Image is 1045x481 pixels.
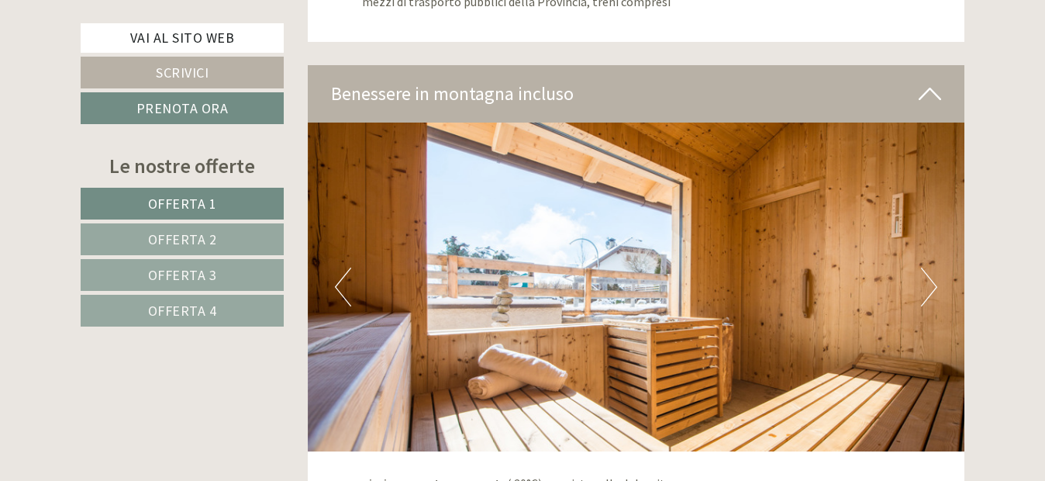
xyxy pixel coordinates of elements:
[81,151,284,180] div: Le nostre offerte
[148,266,217,284] span: Offerta 3
[278,12,333,38] div: [DATE]
[23,75,228,86] small: 18:12
[81,57,284,88] a: Scrivici
[12,42,236,89] div: Buon giorno, come possiamo aiutarla?
[148,302,217,320] span: Offerta 4
[335,268,351,306] button: Previous
[308,65,965,123] div: Benessere in montagna incluso
[148,195,217,213] span: Offerta 1
[529,404,612,436] button: Invia
[81,23,284,53] a: Vai al sito web
[921,268,937,306] button: Next
[23,45,228,57] div: Inso Sonnenheim
[148,230,217,248] span: Offerta 2
[81,92,284,124] a: Prenota ora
